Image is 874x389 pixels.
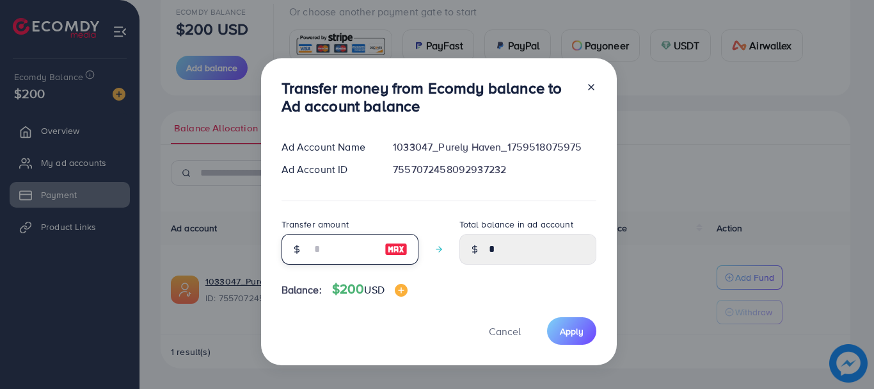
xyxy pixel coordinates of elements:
[489,324,521,338] span: Cancel
[282,283,322,297] span: Balance:
[459,218,573,231] label: Total balance in ad account
[547,317,596,345] button: Apply
[282,218,349,231] label: Transfer amount
[271,140,383,154] div: Ad Account Name
[383,140,606,154] div: 1033047_Purely Haven_1759518075975
[332,281,408,297] h4: $200
[364,283,384,297] span: USD
[383,162,606,177] div: 7557072458092937232
[395,284,408,297] img: image
[473,317,537,345] button: Cancel
[560,325,584,338] span: Apply
[385,242,408,257] img: image
[271,162,383,177] div: Ad Account ID
[282,79,576,116] h3: Transfer money from Ecomdy balance to Ad account balance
